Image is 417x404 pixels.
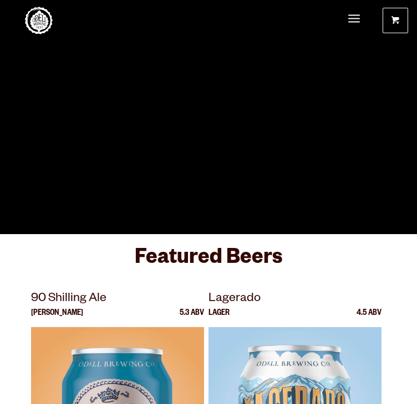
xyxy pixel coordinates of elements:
p: 90 Shilling Ale [31,289,204,309]
h3: Featured Beers [31,245,385,279]
p: Lager [208,309,230,327]
a: Menu [348,8,360,31]
p: 5.3 ABV [180,309,204,327]
p: [PERSON_NAME] [31,309,83,327]
p: Lagerado [208,289,382,309]
p: 4.5 ABV [357,309,382,327]
a: Odell Home [25,7,53,34]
